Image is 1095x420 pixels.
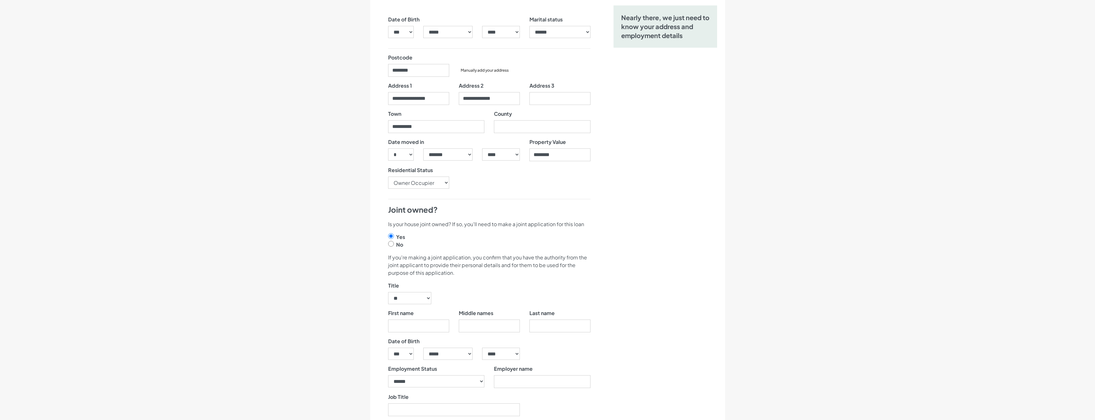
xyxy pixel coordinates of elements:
label: Date of Birth [388,16,419,23]
label: Last name [529,309,555,317]
label: First name [388,309,414,317]
button: Manually add your address [459,67,511,74]
label: Address 2 [459,82,484,90]
label: Title [388,282,399,289]
p: Is your house joint owned? If so, you'll need to make a joint application for this loan [388,220,591,228]
label: Address 1 [388,82,412,90]
label: Address 3 [529,82,554,90]
label: Town [388,110,401,118]
label: Employer name [494,365,533,373]
label: County [494,110,512,118]
label: Date moved in [388,138,424,146]
label: Job Title [388,393,409,401]
label: Employment Status [388,365,437,373]
label: No [396,241,403,249]
label: Marital status [529,16,563,23]
label: Residential Status [388,166,433,174]
p: If you're making a joint application, you confirm that you have the authority from the joint appl... [388,254,591,277]
label: Yes [396,233,405,241]
label: Postcode [388,54,412,61]
h4: Joint owned? [388,204,591,215]
label: Property Value [529,138,566,146]
label: Middle names [459,309,493,317]
h5: Nearly there, we just need to know your address and employment details [621,13,710,40]
label: Date of Birth [388,337,419,345]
